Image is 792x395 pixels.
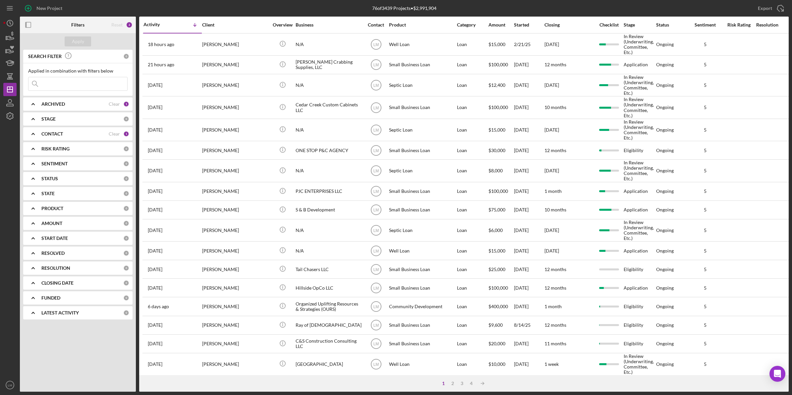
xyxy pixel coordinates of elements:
[148,148,162,153] time: 2025-08-19 16:45
[123,101,129,107] div: 1
[544,304,562,309] time: 1 month
[656,322,674,328] div: Ongoing
[514,220,544,241] div: [DATE]
[148,207,162,212] time: 2025-08-18 20:44
[457,56,488,74] div: Loan
[373,267,379,272] text: LM
[544,248,559,254] time: [DATE]
[123,161,129,167] div: 0
[544,322,566,328] time: 12 months
[8,383,12,387] text: LM
[488,160,513,181] div: $8,000
[467,381,476,386] div: 4
[689,42,722,47] div: 5
[72,36,84,46] div: Apply
[123,176,129,182] div: 0
[457,279,488,297] div: Loan
[656,189,674,194] div: Ongoing
[148,228,162,233] time: 2025-08-18 17:21
[689,22,722,28] div: Sentiment
[457,183,488,200] div: Loan
[41,221,62,226] b: AMOUNT
[202,183,268,200] div: [PERSON_NAME]
[544,207,566,212] time: 10 months
[123,295,129,301] div: 0
[689,248,722,254] div: 5
[488,201,513,219] div: $75,000
[41,265,70,271] b: RESOLUTION
[373,63,379,67] text: LM
[689,304,722,309] div: 5
[364,22,388,28] div: Contact
[109,131,120,137] div: Clear
[514,354,544,375] div: [DATE]
[389,260,455,278] div: Small Business Loan
[41,146,70,151] b: RISK RATING
[148,105,162,110] time: 2025-08-19 20:03
[148,83,162,88] time: 2025-08-19 20:33
[514,75,544,96] div: [DATE]
[202,260,268,278] div: [PERSON_NAME]
[514,316,544,334] div: 8/14/25
[389,220,455,241] div: Septic Loan
[3,378,17,392] button: LM
[514,34,544,55] div: 2/21/25
[544,361,559,367] time: 1 week
[624,119,655,141] div: In Review (Underwriting, Committee, Etc.)
[656,22,688,28] div: Status
[389,97,455,118] div: Small Business Loan
[41,131,63,137] b: CONTACT
[41,251,65,256] b: RESOLVED
[689,228,722,233] div: 5
[758,2,772,15] div: Export
[624,260,655,278] div: Eligibility
[71,22,85,28] b: Filters
[595,22,623,28] div: Checklist
[624,335,655,353] div: Eligibility
[373,148,379,153] text: LM
[624,316,655,334] div: Eligibility
[544,127,559,133] time: [DATE]
[457,220,488,241] div: Loan
[656,248,674,254] div: Ongoing
[457,160,488,181] div: Loan
[123,250,129,256] div: 0
[389,335,455,353] div: Small Business Loan
[656,127,674,133] div: Ongoing
[41,161,68,166] b: SENTIMENT
[656,267,674,272] div: Ongoing
[373,228,379,233] text: LM
[296,183,362,200] div: PJC ENTERPRISES LLC
[488,75,513,96] div: $12,400
[544,227,559,233] time: [DATE]
[148,168,162,173] time: 2025-08-19 16:42
[457,260,488,278] div: Loan
[389,75,455,96] div: Septic Loan
[624,97,655,118] div: In Review (Underwriting, Committee, Etc.)
[373,305,379,309] text: LM
[202,97,268,118] div: [PERSON_NAME]
[544,104,566,110] time: 10 months
[389,201,455,219] div: Small Business Loan
[373,286,379,290] text: LM
[296,335,362,353] div: C&S Construction Consulting LLC
[656,105,674,110] div: Ongoing
[41,191,55,196] b: STATE
[624,160,655,181] div: In Review (Underwriting, Committee, Etc.)
[457,34,488,55] div: Loan
[123,235,129,241] div: 0
[202,75,268,96] div: [PERSON_NAME]
[373,128,379,133] text: LM
[457,316,488,334] div: Loan
[296,279,362,297] div: Hillside OpCo LLC
[28,68,128,74] div: Applied in combination with filters below
[457,97,488,118] div: Loan
[148,62,174,67] time: 2025-08-20 15:24
[270,22,295,28] div: Overview
[624,279,655,297] div: Application
[123,146,129,152] div: 0
[457,141,488,159] div: Loan
[41,101,65,107] b: ARCHIVED
[488,220,513,241] div: $6,000
[296,97,362,118] div: Cedar Creek Custom Cabinets LLC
